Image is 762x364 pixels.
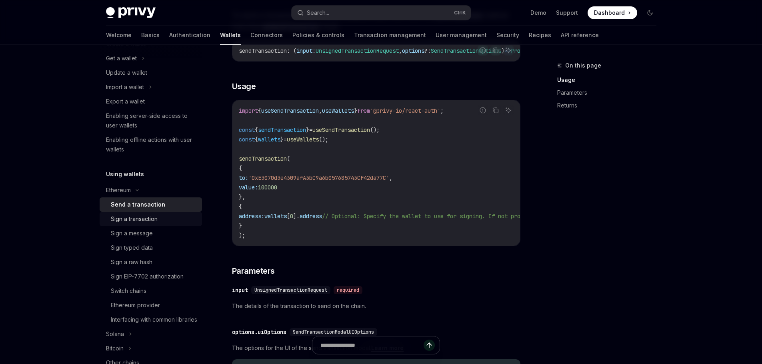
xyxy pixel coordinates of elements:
span: } [306,126,309,133]
a: Wallets [220,26,241,45]
span: address [300,213,322,220]
div: Get a wallet [106,54,137,63]
div: Sign a message [111,229,153,238]
div: Bitcoin [106,344,124,353]
a: Basics [141,26,160,45]
span: // Optional: Specify the wallet to use for signing. If not provided, the first wallet will be used. [322,213,639,220]
a: Send a transaction [100,197,202,212]
a: Sign a message [100,226,202,241]
span: to: [239,174,248,181]
div: Sign EIP-7702 authorization [111,272,184,281]
div: Import a wallet [106,82,144,92]
button: Send message [424,340,435,351]
span: } [354,107,357,114]
h5: Using wallets [106,169,144,179]
span: const [239,136,255,143]
div: Interfacing with common libraries [111,315,197,324]
a: Demo [530,9,546,17]
span: , [399,47,402,54]
span: } [239,222,242,229]
span: options [402,47,424,54]
a: Connectors [250,26,283,45]
span: , [319,107,322,114]
button: Ask AI [503,45,514,56]
div: Switch chains [111,286,146,296]
span: ); [239,232,245,239]
button: Report incorrect code [478,45,488,56]
a: Sign EIP-7702 authorization [100,269,202,284]
span: sendTransaction [239,47,287,54]
a: User management [436,26,487,45]
span: { [258,107,261,114]
span: ?: [424,47,431,54]
span: sendTransaction [258,126,306,133]
span: useSendTransaction [261,107,319,114]
div: Ethereum [106,185,131,195]
button: Toggle dark mode [644,6,656,19]
a: Recipes [529,26,551,45]
span: import [239,107,258,114]
button: Ask AI [503,105,514,115]
a: Support [556,9,578,17]
span: ; [440,107,444,114]
a: Sign typed data [100,241,202,255]
a: Returns [557,99,663,112]
span: wallets [258,136,280,143]
span: : [312,47,316,54]
span: { [239,165,242,172]
a: Security [496,26,519,45]
span: useWallets [322,107,354,114]
span: const [239,126,255,133]
div: Send a transaction [111,200,165,209]
div: Ethereum provider [111,300,160,310]
span: 0 [290,213,293,220]
span: wallets [264,213,287,220]
a: Authentication [169,26,210,45]
span: SendTransactionModalUIOptions [293,329,374,335]
div: Sign typed data [111,243,153,253]
span: value: [239,184,258,191]
span: useSendTransaction [312,126,370,133]
a: Interfacing with common libraries [100,312,202,327]
div: Search... [307,8,329,18]
span: [ [287,213,290,220]
div: required [334,286,362,294]
button: Report incorrect code [478,105,488,115]
span: UnsignedTransactionRequest [316,47,399,54]
a: Welcome [106,26,132,45]
a: Sign a raw hash [100,255,202,269]
span: UnsignedTransactionRequest [254,287,327,293]
a: Export a wallet [100,94,202,109]
span: '0xE3070d3e4309afA3bC9a6b057685743CF42da77C' [248,174,389,181]
span: { [255,126,258,133]
a: Ethereum provider [100,298,202,312]
span: Dashboard [594,9,625,17]
span: On this page [565,61,601,70]
div: Enabling offline actions with user wallets [106,135,197,154]
a: Dashboard [588,6,637,19]
a: Usage [557,74,663,86]
span: sendTransaction [239,155,287,162]
a: Switch chains [100,284,202,298]
img: dark logo [106,7,156,18]
span: ]. [293,213,300,220]
span: (); [370,126,380,133]
button: Copy the contents from the code block [490,105,501,115]
a: Transaction management [354,26,426,45]
div: Sign a transaction [111,214,158,224]
a: Policies & controls [292,26,344,45]
div: Sign a raw hash [111,257,152,267]
span: } [280,136,284,143]
a: API reference [561,26,599,45]
span: { [239,203,242,210]
div: Solana [106,329,124,339]
span: , [389,174,392,181]
div: Update a wallet [106,68,147,78]
span: }, [239,193,245,201]
span: 100000 [258,184,277,191]
span: address: [239,213,264,220]
span: SendTransactionOptions [431,47,501,54]
span: Parameters [232,265,275,276]
span: useWallets [287,136,319,143]
div: Export a wallet [106,97,145,106]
